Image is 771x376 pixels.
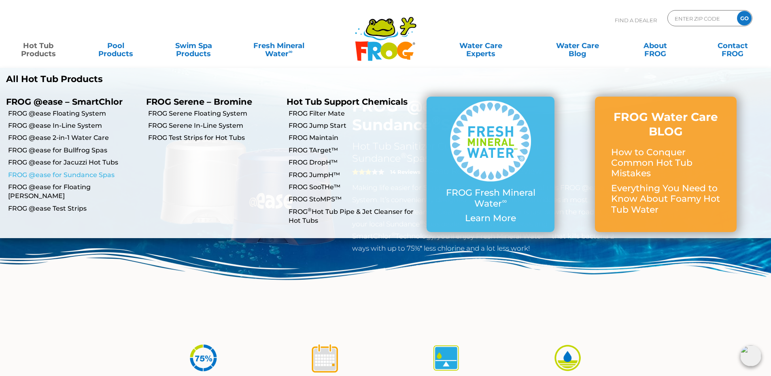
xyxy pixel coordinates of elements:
[8,183,140,201] a: FROG @ease for Floating [PERSON_NAME]
[148,109,280,118] a: FROG Serene Floating System
[432,38,530,54] a: Water CareExperts
[611,147,720,179] p: How to Conquer Common Hot Tub Mistakes
[289,195,421,204] a: FROG StoMPS™
[611,183,720,215] p: Everything You Need to Know About Foamy Hot Tub Water
[737,11,752,25] input: GO
[8,158,140,167] a: FROG @ease for Jacuzzi Hot Tubs
[8,133,140,142] a: FROG @ease 2-in-1 Water Care
[547,38,607,54] a: Water CareBlog
[615,10,657,30] p: Find A Dealer
[86,38,146,54] a: PoolProducts
[164,38,224,54] a: Swim SpaProducts
[6,97,134,107] p: FROG @ease – SmartChlor
[289,133,421,142] a: FROG Maintain
[740,345,761,366] img: openIcon
[8,146,140,155] a: FROG @ease for Bullfrog Spas
[611,110,720,219] a: FROG Water Care BLOG How to Conquer Common Hot Tub Mistakes Everything You Need to Know About Foa...
[289,171,421,180] a: FROG JumpH™
[148,121,280,130] a: FROG Serene In-Line System
[289,48,293,55] sup: ∞
[241,38,316,54] a: Fresh MineralWater∞
[289,207,421,226] a: FROG®Hot Tub Pipe & Jet Cleanser for Hot Tubs
[502,197,507,205] sup: ∞
[6,74,380,84] a: All Hot Tub Products
[310,343,340,373] img: icon-atease-shock-once
[148,133,280,142] a: FROG Test Strips for Hot Tubs
[443,213,538,224] p: Learn More
[8,121,140,130] a: FROG @ease In-Line System
[287,97,408,107] a: Hot Tub Support Chemicals
[8,109,140,118] a: FROG @ease Floating System
[289,158,421,167] a: FROG DropH™
[289,146,421,155] a: FROG TArget™
[443,101,538,228] a: FROG Fresh Mineral Water∞ Learn More
[308,207,312,213] sup: ®
[625,38,685,54] a: AboutFROG
[188,343,219,373] img: icon-atease-75percent-less
[289,183,421,192] a: FROG SooTHe™
[674,13,729,24] input: Zip Code Form
[552,343,583,373] img: icon-atease-easy-on
[703,38,763,54] a: ContactFROG
[146,97,274,107] p: FROG Serene – Bromine
[431,343,461,373] img: icon-atease-self-regulates
[8,171,140,180] a: FROG @ease for Sundance Spas
[8,204,140,213] a: FROG @ease Test Strips
[8,38,68,54] a: Hot TubProducts
[443,188,538,209] p: FROG Fresh Mineral Water
[611,110,720,139] h3: FROG Water Care BLOG
[289,109,421,118] a: FROG Filter Mate
[289,121,421,130] a: FROG Jump Start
